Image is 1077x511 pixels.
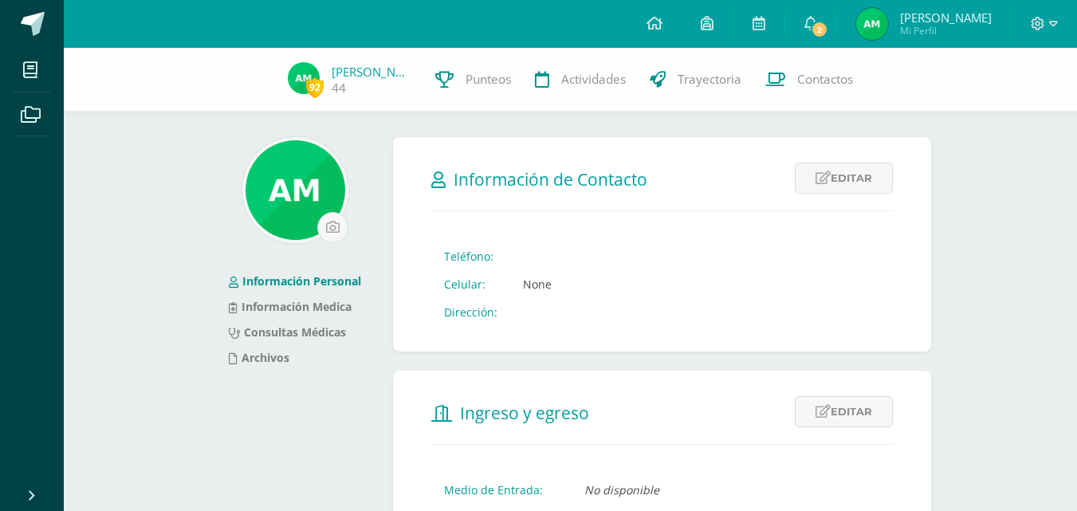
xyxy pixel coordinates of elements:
[246,140,345,240] img: 1bcf9ced56bf085fe7c4c9e0236fc122.png
[423,48,523,112] a: Punteos
[561,71,626,88] span: Actividades
[466,71,511,88] span: Punteos
[510,270,564,298] td: None
[523,48,638,112] a: Actividades
[229,324,346,340] a: Consultas Médicas
[431,270,510,298] td: Celular:
[288,62,320,94] img: 0e70a3320523aed65fa3b55b0ab22133.png
[795,163,893,194] a: Editar
[306,77,324,97] span: 92
[431,298,510,326] td: Dirección:
[332,64,411,80] a: [PERSON_NAME]
[795,396,893,427] a: Editar
[229,299,352,314] a: Información Medica
[856,8,888,40] img: 0e70a3320523aed65fa3b55b0ab22133.png
[460,402,589,424] span: Ingreso y egreso
[229,350,289,365] a: Archivos
[638,48,753,112] a: Trayectoria
[811,21,828,38] span: 2
[454,168,647,191] span: Información de Contacto
[678,71,741,88] span: Trayectoria
[229,273,361,289] a: Información Personal
[332,80,346,96] a: 44
[431,242,510,270] td: Teléfono:
[900,10,992,26] span: [PERSON_NAME]
[431,476,572,504] td: Medio de Entrada:
[753,48,865,112] a: Contactos
[584,482,659,497] i: No disponible
[900,24,992,37] span: Mi Perfil
[797,71,853,88] span: Contactos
